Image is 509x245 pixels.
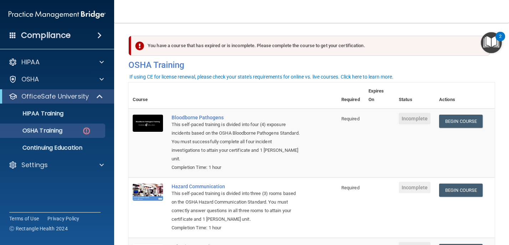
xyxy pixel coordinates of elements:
[172,224,301,232] div: Completion Time: 1 hour
[21,92,89,101] p: OfficeSafe University
[172,189,301,224] div: This self-paced training is divided into three (3) rooms based on the OSHA Hazard Communication S...
[9,75,104,84] a: OSHA
[499,36,502,46] div: 2
[9,7,106,22] img: PMB logo
[47,215,80,222] a: Privacy Policy
[9,215,39,222] a: Terms of Use
[21,30,71,40] h4: Compliance
[128,73,395,80] button: If using CE for license renewal, please check your state's requirements for online vs. live cours...
[135,41,144,50] img: exclamation-circle-solid-danger.72ef9ffc.png
[9,92,103,101] a: OfficeSafe University
[435,82,495,109] th: Actions
[341,116,360,121] span: Required
[395,82,435,109] th: Status
[5,127,62,134] p: OSHA Training
[5,110,63,117] p: HIPAA Training
[341,185,360,190] span: Required
[21,58,40,66] p: HIPAA
[172,163,301,172] div: Completion Time: 1 hour
[128,60,495,70] h4: OSHA Training
[9,58,104,66] a: HIPAA
[5,144,102,151] p: Continuing Education
[129,74,393,79] div: If using CE for license renewal, please check your state's requirements for online vs. live cours...
[131,36,490,56] div: You have a course that has expired or is incomplete. Please complete the course to get your certi...
[9,225,68,232] span: Ⓒ Rectangle Health 2024
[21,75,39,84] p: OSHA
[21,161,48,169] p: Settings
[399,182,431,193] span: Incomplete
[9,161,104,169] a: Settings
[337,82,364,109] th: Required
[128,82,167,109] th: Course
[399,113,431,124] span: Incomplete
[481,32,502,53] button: Open Resource Center, 2 new notifications
[439,115,483,128] a: Begin Course
[172,115,301,120] a: Bloodborne Pathogens
[82,126,91,135] img: danger-circle.6113f641.png
[439,184,483,197] a: Begin Course
[364,82,395,109] th: Expires On
[172,184,301,189] a: Hazard Communication
[172,120,301,163] div: This self-paced training is divided into four (4) exposure incidents based on the OSHA Bloodborne...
